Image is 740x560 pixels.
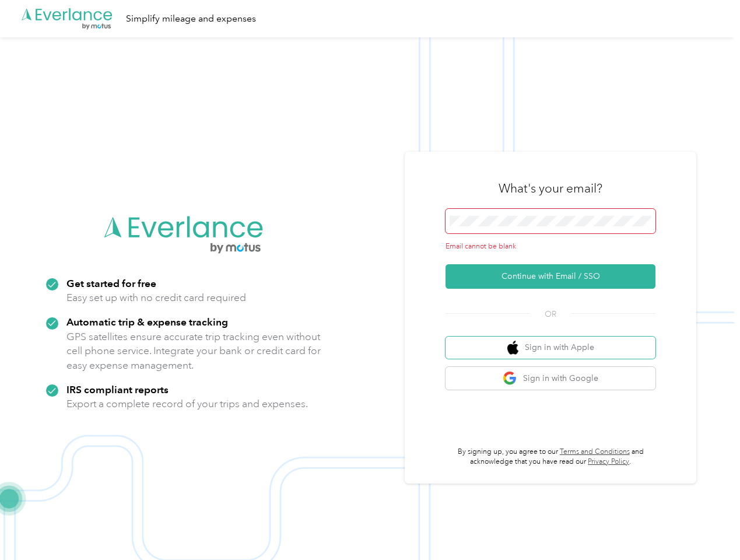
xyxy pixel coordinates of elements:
p: Easy set up with no credit card required [66,290,246,305]
span: OR [530,308,571,320]
img: google logo [503,371,517,386]
strong: Automatic trip & expense tracking [66,316,228,328]
strong: Get started for free [66,277,156,289]
button: apple logoSign in with Apple [446,337,655,359]
img: apple logo [507,341,519,355]
button: google logoSign in with Google [446,367,655,390]
div: Simplify mileage and expenses [126,12,256,26]
p: GPS satellites ensure accurate trip tracking even without cell phone service. Integrate your bank... [66,330,321,373]
button: Continue with Email / SSO [446,264,655,289]
strong: IRS compliant reports [66,383,169,395]
p: Export a complete record of your trips and expenses. [66,397,308,411]
a: Terms and Conditions [560,447,630,456]
p: By signing up, you agree to our and acknowledge that you have read our . [446,447,655,467]
h3: What's your email? [499,180,602,197]
a: Privacy Policy [588,457,629,466]
div: Email cannot be blank [446,242,655,252]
